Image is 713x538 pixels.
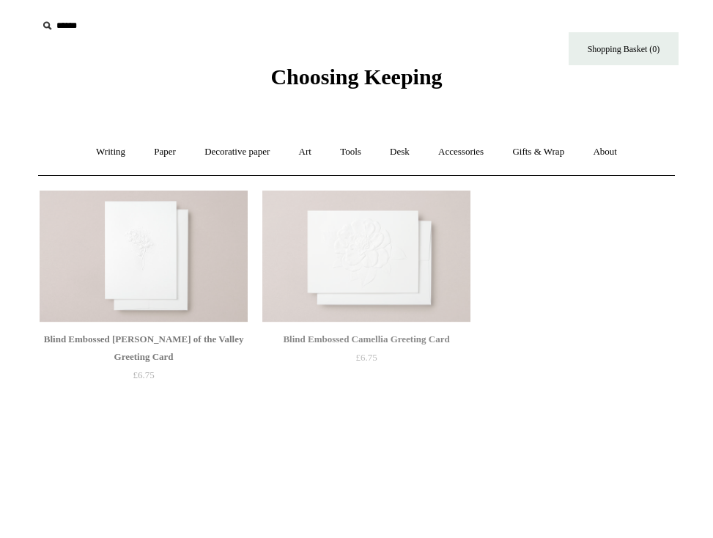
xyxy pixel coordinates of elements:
[580,133,630,172] a: About
[327,133,374,172] a: Tools
[133,369,154,380] span: £6.75
[569,32,679,65] a: Shopping Basket (0)
[425,133,497,172] a: Accessories
[262,331,470,391] a: Blind Embossed Camellia Greeting Card £6.75
[141,133,189,172] a: Paper
[355,352,377,363] span: £6.75
[191,133,283,172] a: Decorative paper
[270,76,442,86] a: Choosing Keeping
[262,191,470,323] a: Blind Embossed Camellia Greeting Card Blind Embossed Camellia Greeting Card
[83,133,138,172] a: Writing
[40,331,248,391] a: Blind Embossed [PERSON_NAME] of the Valley Greeting Card £6.75
[499,133,577,172] a: Gifts & Wrap
[40,191,248,323] a: Blind Embossed Lily of the Valley Greeting Card Blind Embossed Lily of the Valley Greeting Card
[40,191,248,323] img: Blind Embossed Lily of the Valley Greeting Card
[43,331,244,366] div: Blind Embossed [PERSON_NAME] of the Valley Greeting Card
[266,331,467,348] div: Blind Embossed Camellia Greeting Card
[262,191,470,323] img: Blind Embossed Camellia Greeting Card
[377,133,423,172] a: Desk
[286,133,325,172] a: Art
[270,65,442,89] span: Choosing Keeping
